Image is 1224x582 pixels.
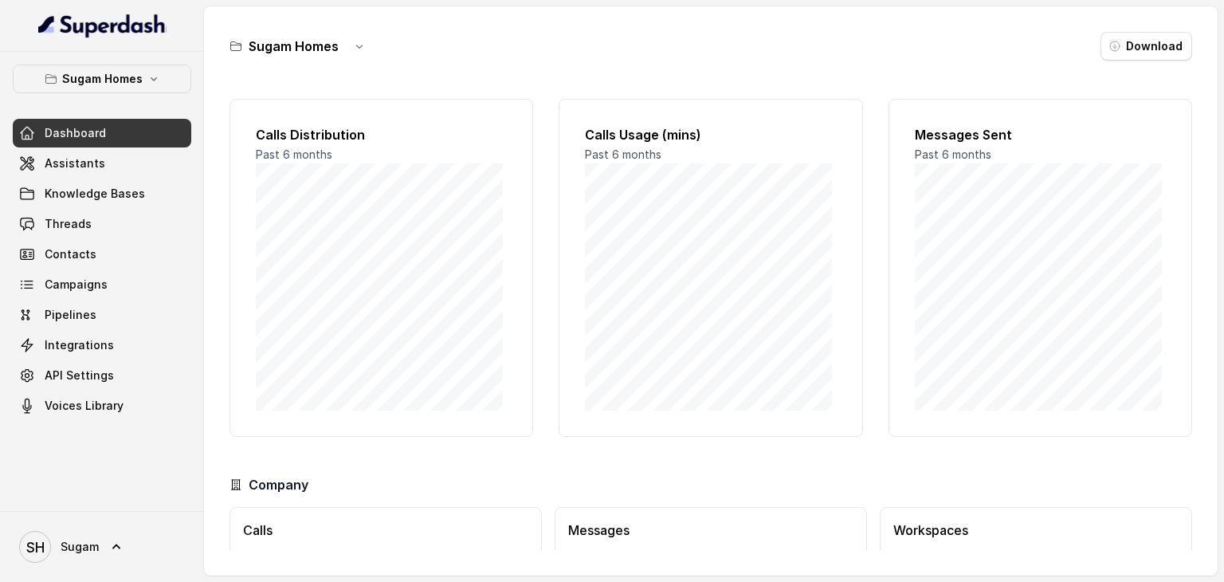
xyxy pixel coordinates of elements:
span: Contacts [45,246,96,262]
a: Campaigns [13,270,191,299]
span: Past 6 months [256,147,332,161]
button: Sugam Homes [13,65,191,93]
span: Dashboard [45,125,106,141]
a: Sugam [13,525,191,569]
a: Assistants [13,149,191,178]
p: Sugam Homes [62,69,143,88]
h2: Calls Usage (mins) [585,125,836,144]
a: Voices Library [13,391,191,420]
a: Pipelines [13,301,191,329]
text: SH [26,539,45,556]
h3: Workspaces [893,521,1179,540]
span: Threads [45,216,92,232]
h2: Messages Sent [915,125,1166,144]
a: Threads [13,210,191,238]
span: Campaigns [45,277,108,293]
a: Knowledge Bases [13,179,191,208]
span: Knowledge Bases [45,186,145,202]
h3: Messages [568,521,853,540]
span: Voices Library [45,398,124,414]
span: API Settings [45,368,114,383]
span: Assistants [45,155,105,171]
h3: Calls [243,521,528,540]
span: Pipelines [45,307,96,323]
span: Sugam [61,539,99,555]
img: light.svg [38,13,167,38]
h3: Company [249,475,308,494]
span: Past 6 months [915,147,991,161]
button: Download [1100,32,1192,61]
span: Integrations [45,337,114,353]
a: API Settings [13,361,191,390]
a: Integrations [13,331,191,360]
span: Past 6 months [585,147,661,161]
h2: Calls Distribution [256,125,507,144]
a: Dashboard [13,119,191,147]
a: Contacts [13,240,191,269]
h3: Sugam Homes [249,37,339,56]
